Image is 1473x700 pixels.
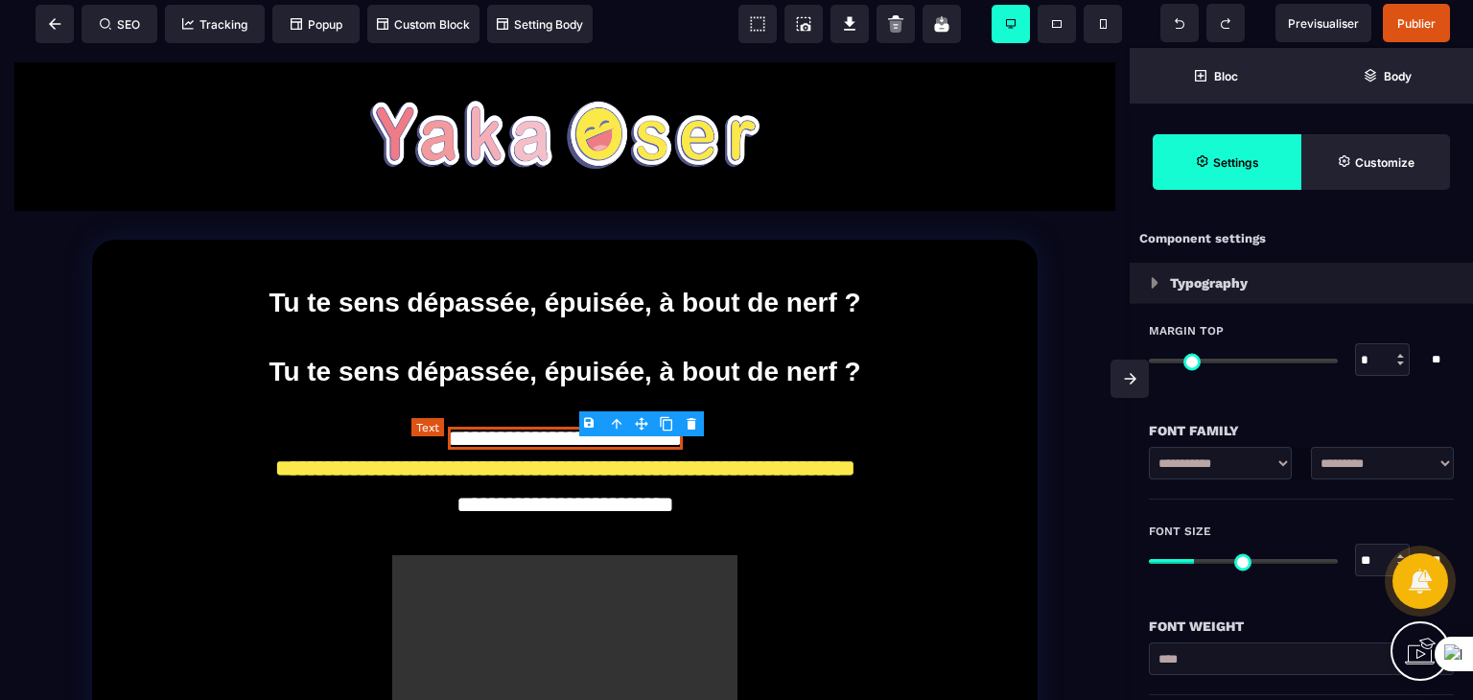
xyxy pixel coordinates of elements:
img: aa6757e2f70c7967f7730340346f47c4_yakaoser_%C3%A9crit__copie.png [370,53,760,121]
p: Typography [1170,271,1248,294]
strong: Settings [1213,155,1259,170]
span: Previsualiser [1288,16,1359,31]
span: Open Blocks [1130,48,1301,104]
div: Font Family [1149,419,1454,442]
span: Settings [1153,134,1301,190]
span: Preview [1275,4,1371,42]
span: SEO [100,17,140,32]
span: Popup [291,17,342,32]
img: loading [1151,277,1158,289]
span: Open Layer Manager [1301,48,1473,104]
span: Publier [1397,16,1436,31]
span: Screenshot [784,5,823,43]
span: View components [738,5,777,43]
strong: Customize [1355,155,1415,170]
span: Open Style Manager [1301,134,1450,190]
div: Component settings [1130,221,1473,258]
b: Tu te sens dépassée, épuisée, à bout de nerf ? [269,309,860,338]
span: Font Size [1149,524,1211,539]
strong: Bloc [1214,69,1238,83]
span: Setting Body [497,17,583,32]
span: Custom Block [377,17,470,32]
strong: Body [1384,69,1412,83]
span: Margin Top [1149,323,1224,338]
b: Tu te sens dépassée, épuisée, à bout de nerf ? [269,240,860,269]
span: Tracking [182,17,247,32]
div: Font Weight [1149,615,1454,638]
